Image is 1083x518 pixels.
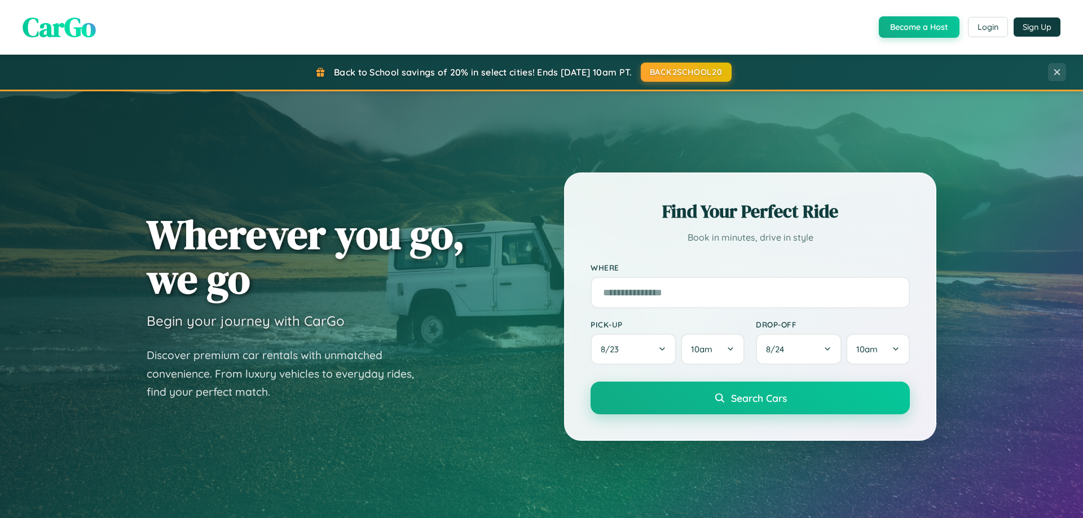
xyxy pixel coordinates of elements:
span: Search Cars [731,392,787,404]
label: Where [591,263,910,272]
span: 8 / 24 [766,344,790,355]
button: 8/24 [756,334,842,365]
button: BACK2SCHOOL20 [641,63,732,82]
button: Login [968,17,1008,37]
button: Sign Up [1014,17,1060,37]
button: 10am [846,334,910,365]
h3: Begin your journey with CarGo [147,312,345,329]
span: 10am [691,344,712,355]
h1: Wherever you go, we go [147,212,465,301]
span: CarGo [23,8,96,46]
label: Pick-up [591,320,745,329]
button: Search Cars [591,382,910,414]
button: 8/23 [591,334,676,365]
span: 8 / 23 [601,344,624,355]
button: 10am [681,334,745,365]
p: Discover premium car rentals with unmatched convenience. From luxury vehicles to everyday rides, ... [147,346,429,401]
span: Back to School savings of 20% in select cities! Ends [DATE] 10am PT. [334,67,632,78]
label: Drop-off [756,320,910,329]
h2: Find Your Perfect Ride [591,199,910,224]
button: Become a Host [879,16,959,38]
span: 10am [856,344,878,355]
p: Book in minutes, drive in style [591,229,910,246]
